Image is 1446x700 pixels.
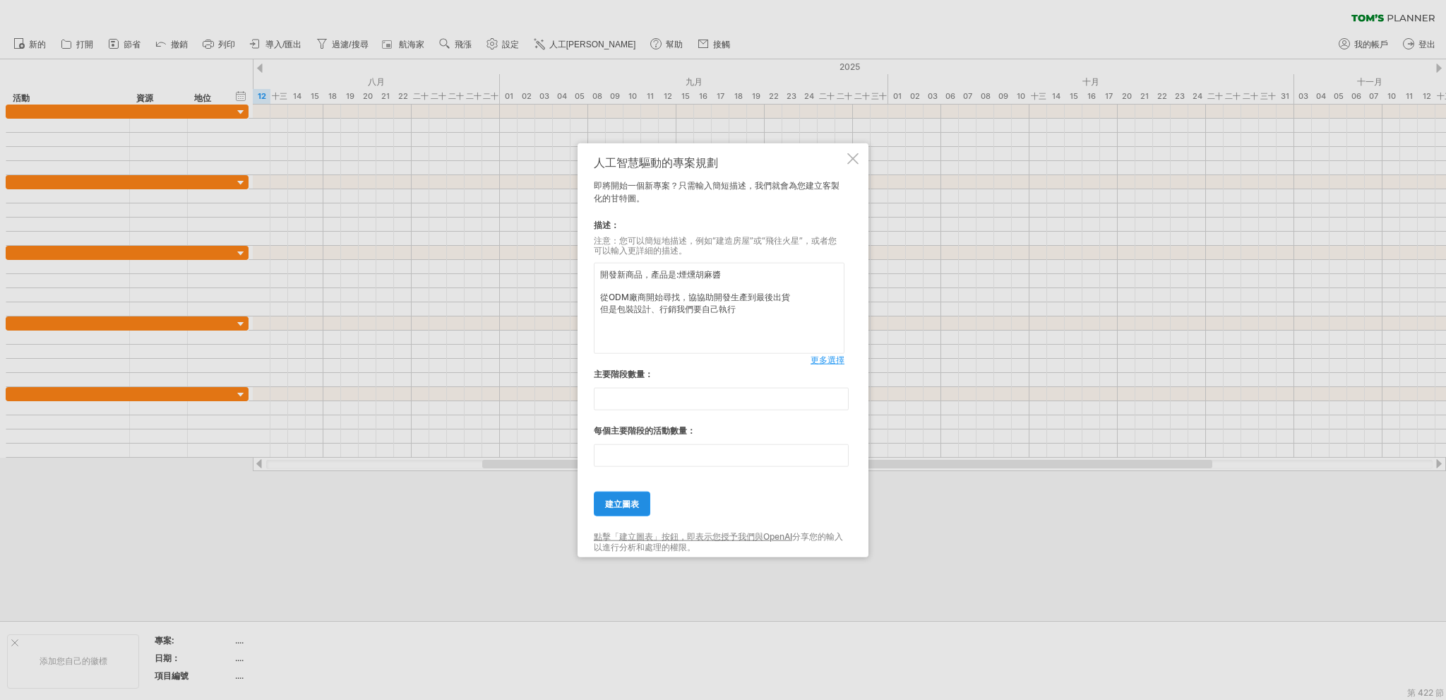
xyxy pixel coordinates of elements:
font: 建立圖表 [605,499,639,509]
font: 以進行分析和處理的權限。 [594,541,695,552]
a: 更多選擇 [811,354,844,367]
font: 主要階段數量： [594,369,653,379]
font: 更多選擇 [811,355,844,365]
font: 每個主要階段的活動數量： [594,425,695,436]
a: 點擊「建立圖表」按鈕，即表示您授予我們與OpenAI [594,531,792,542]
a: 建立圖表 [594,492,650,516]
font: 即將開始一個新專案？只需輸入簡短描述，我們就會為您建立客製化的甘特圖。 [594,179,839,203]
font: 注意：您可以簡短地描述，例如“建造房屋”或“飛往火星”，或者您可以輸入更詳細的描述。 [594,235,837,255]
font: 人工智慧驅動的專案規劃 [594,155,718,169]
font: 分享您的輸入 [792,531,843,542]
font: 描述： [594,219,619,230]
